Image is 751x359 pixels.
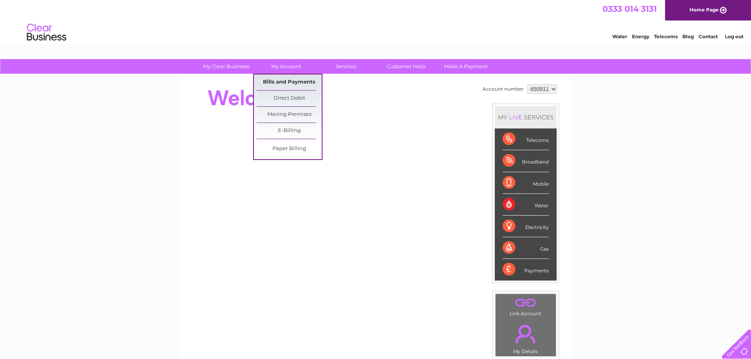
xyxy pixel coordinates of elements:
[503,150,549,172] div: Broadband
[699,33,718,39] a: Contact
[503,237,549,259] div: Gas
[602,4,657,14] a: 0333 014 3131
[481,82,526,96] td: Account number
[725,33,744,39] a: Log out
[507,113,524,121] div: LIVE
[612,33,627,39] a: Water
[313,59,378,74] a: Services
[654,33,678,39] a: Telecoms
[194,59,259,74] a: My Clear Business
[682,33,694,39] a: Blog
[26,20,67,45] img: logo.png
[433,59,498,74] a: Make A Payment
[503,128,549,150] div: Telecoms
[373,59,438,74] a: Customer Help
[503,194,549,216] div: Water
[503,172,549,194] div: Mobile
[498,296,554,310] a: .
[632,33,649,39] a: Energy
[253,59,319,74] a: My Account
[503,259,549,280] div: Payments
[257,107,322,123] a: Moving Premises
[498,320,554,348] a: .
[257,74,322,90] a: Bills and Payments
[190,4,562,38] div: Clear Business is a trading name of Verastar Limited (registered in [GEOGRAPHIC_DATA] No. 3667643...
[257,91,322,106] a: Direct Debit
[257,141,322,157] a: Paper Billing
[495,294,556,318] td: Link Account
[503,216,549,237] div: Electricity
[495,318,556,357] td: My Details
[495,106,557,128] div: MY SERVICES
[257,123,322,139] a: E-Billing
